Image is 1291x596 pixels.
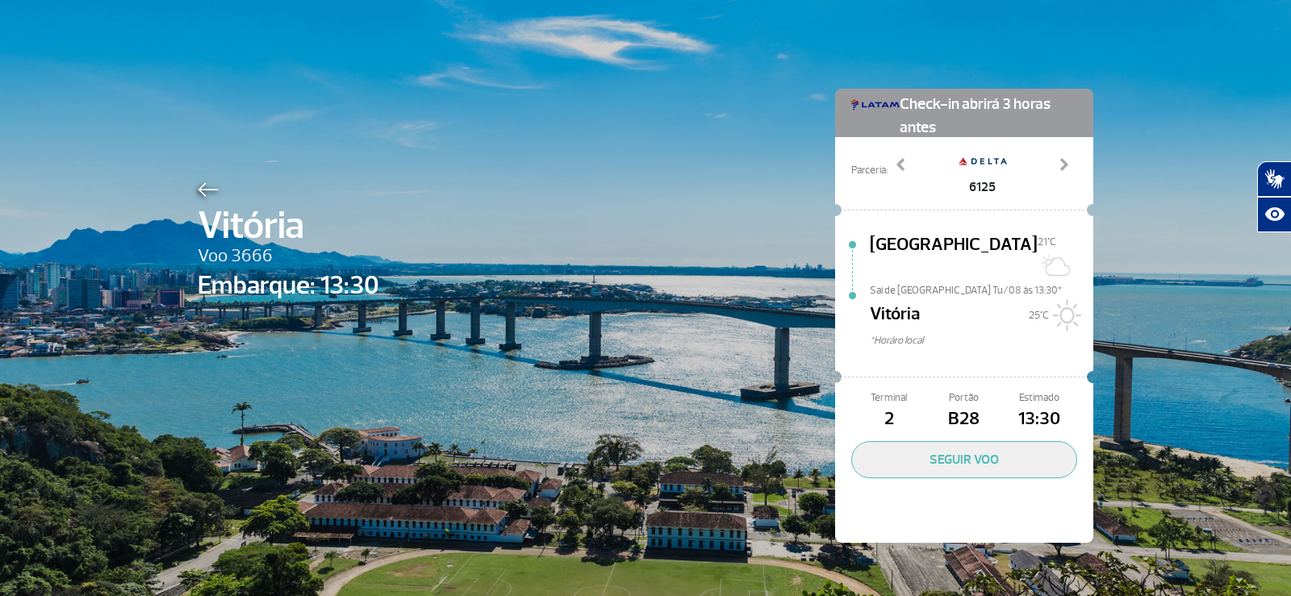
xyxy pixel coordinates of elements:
span: [GEOGRAPHIC_DATA] [870,231,1038,283]
span: B28 [926,406,1001,433]
span: Vitória [870,301,920,333]
button: Abrir recursos assistivos. [1257,197,1291,232]
span: 6125 [959,177,1007,197]
span: 25°C [1029,309,1049,322]
img: Sol [1049,299,1081,331]
span: Parceria: [851,163,888,178]
span: Portão [926,390,1001,406]
span: Estimado [1002,390,1077,406]
img: Sol com muitas nuvens [1038,249,1070,281]
span: Embarque: 13:30 [198,266,379,305]
span: 21°C [1038,235,1056,248]
span: 13:30 [1002,406,1077,433]
span: Check-in abrirá 3 horas antes [900,89,1077,140]
span: 2 [851,406,926,433]
span: *Horáro local [870,333,1093,348]
div: Plugin de acessibilidade da Hand Talk. [1257,161,1291,232]
span: Vitória [198,197,379,255]
button: Abrir tradutor de língua de sinais. [1257,161,1291,197]
span: Sai de [GEOGRAPHIC_DATA] Tu/08 às 13:30* [870,283,1093,294]
button: SEGUIR VOO [851,441,1077,478]
span: Terminal [851,390,926,406]
span: Voo 3666 [198,243,379,270]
